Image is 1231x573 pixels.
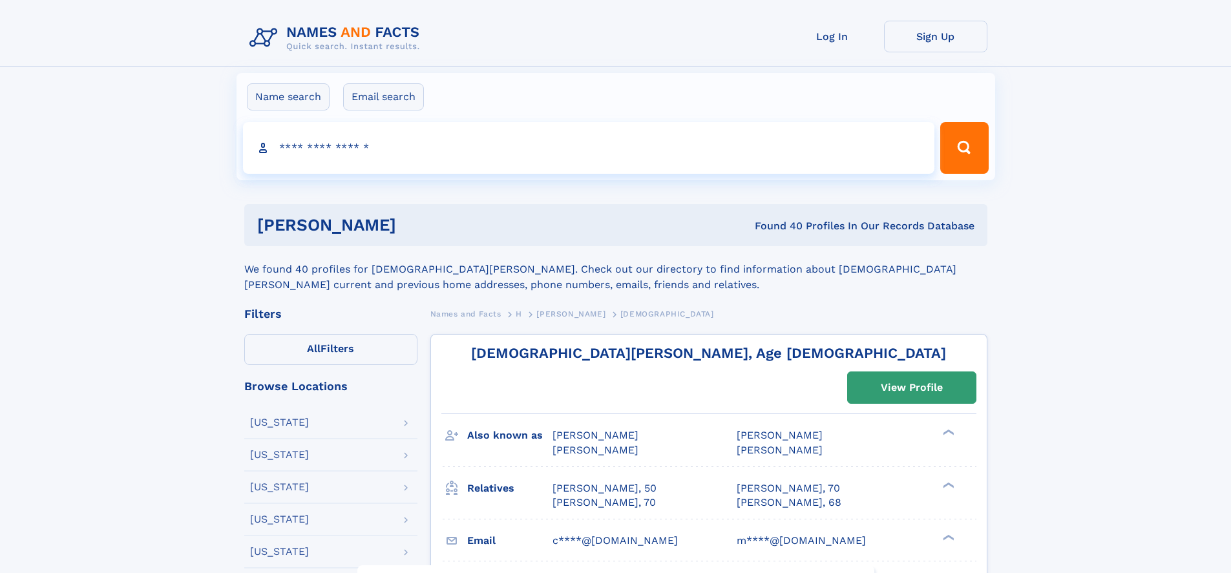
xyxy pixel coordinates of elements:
h3: Email [467,530,552,552]
span: [PERSON_NAME] [737,429,823,441]
span: All [307,342,321,355]
a: Names and Facts [430,306,501,322]
img: Logo Names and Facts [244,21,430,56]
span: H [516,309,522,318]
div: [US_STATE] [250,450,309,460]
button: Search Button [940,122,988,174]
label: Email search [343,83,424,110]
a: [PERSON_NAME], 70 [552,495,656,510]
div: [US_STATE] [250,514,309,525]
span: [PERSON_NAME] [737,444,823,456]
a: Sign Up [884,21,987,52]
a: Log In [781,21,884,52]
a: [PERSON_NAME], 70 [737,481,840,495]
a: [PERSON_NAME] [536,306,605,322]
span: [PERSON_NAME] [552,444,638,456]
div: ❯ [940,481,955,489]
span: [PERSON_NAME] [536,309,605,318]
div: ❯ [940,533,955,541]
a: [PERSON_NAME], 68 [737,495,841,510]
a: View Profile [848,372,976,403]
div: View Profile [881,373,943,402]
a: [DEMOGRAPHIC_DATA][PERSON_NAME], Age [DEMOGRAPHIC_DATA] [471,345,946,361]
a: H [516,306,522,322]
input: search input [243,122,935,174]
h3: Relatives [467,477,552,499]
div: Browse Locations [244,380,417,392]
div: Filters [244,308,417,320]
a: [PERSON_NAME], 50 [552,481,657,495]
div: Found 40 Profiles In Our Records Database [575,219,974,233]
div: [US_STATE] [250,482,309,492]
label: Filters [244,334,417,365]
h1: [PERSON_NAME] [257,217,576,233]
label: Name search [247,83,330,110]
h3: Also known as [467,424,552,446]
span: [PERSON_NAME] [552,429,638,441]
div: [US_STATE] [250,547,309,557]
div: [US_STATE] [250,417,309,428]
span: [DEMOGRAPHIC_DATA] [620,309,714,318]
div: We found 40 profiles for [DEMOGRAPHIC_DATA][PERSON_NAME]. Check out our directory to find informa... [244,246,987,293]
div: ❯ [940,428,955,437]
